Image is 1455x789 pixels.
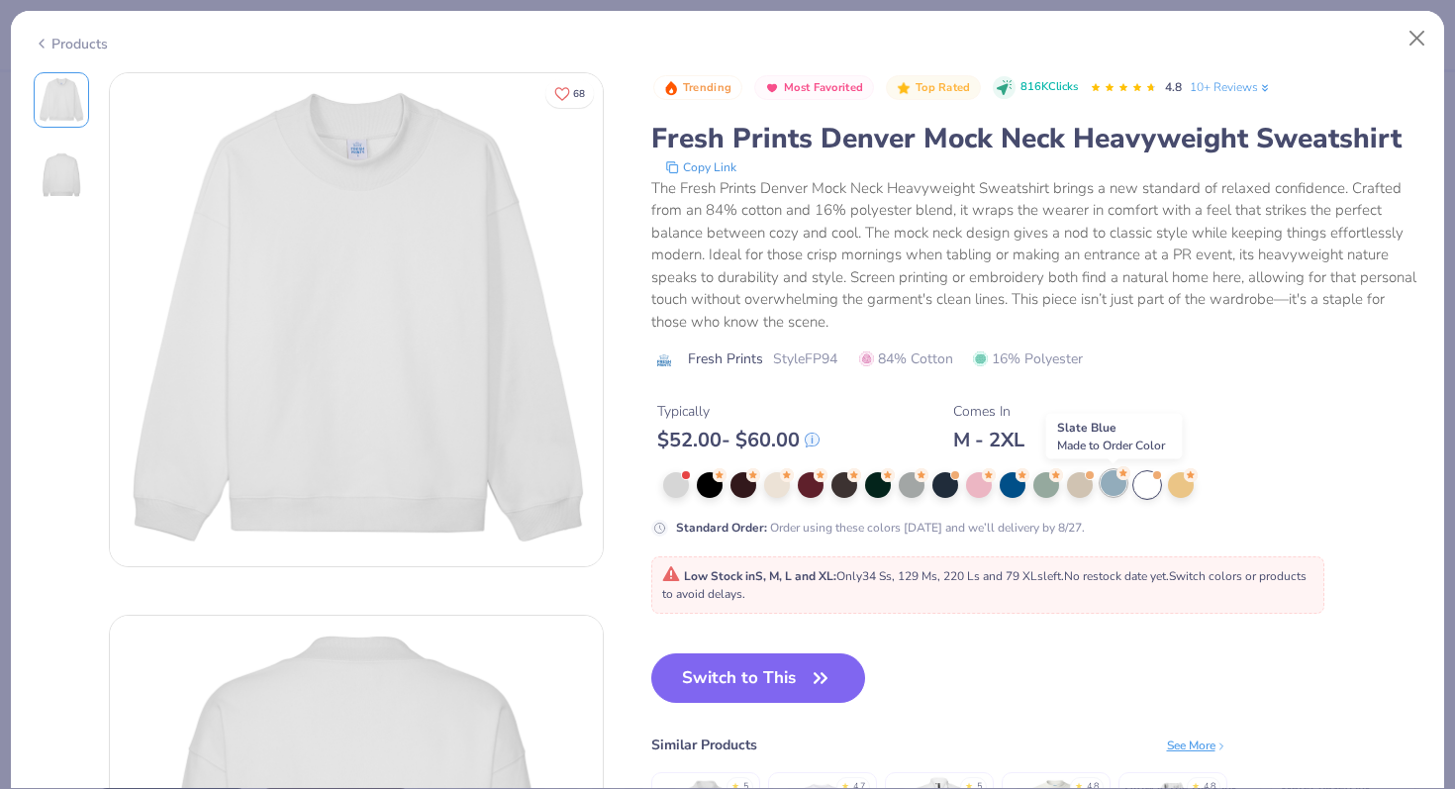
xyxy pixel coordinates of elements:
span: 68 [573,89,585,99]
div: See More [1167,737,1227,754]
img: Trending sort [663,80,679,96]
div: Slate Blue [1046,414,1183,459]
div: Fresh Prints Denver Mock Neck Heavyweight Sweatshirt [651,120,1422,157]
span: 4.8 [1165,79,1182,95]
span: Fresh Prints [688,348,763,369]
span: Trending [683,82,731,93]
img: Back [38,151,85,199]
img: brand logo [651,352,678,368]
div: ★ [1075,780,1083,788]
div: Typically [657,401,820,422]
span: No restock date yet. [1064,568,1169,584]
div: Comes In [953,401,1024,422]
div: The Fresh Prints Denver Mock Neck Heavyweight Sweatshirt brings a new standard of relaxed confide... [651,177,1422,334]
span: Top Rated [916,82,971,93]
div: 4.8 Stars [1090,72,1157,104]
a: 10+ Reviews [1190,78,1272,96]
img: Front [110,73,603,566]
span: Style FP94 [773,348,837,369]
div: M - 2XL [953,428,1024,452]
button: Badge Button [754,75,874,101]
div: ★ [965,780,973,788]
span: 16% Polyester [973,348,1083,369]
span: Only 34 Ss, 129 Ms, 220 Ls and 79 XLs left. Switch colors or products to avoid delays. [662,568,1307,602]
span: 816K Clicks [1020,79,1078,96]
span: Most Favorited [784,82,863,93]
button: Like [545,79,594,108]
img: Top Rated sort [896,80,912,96]
div: ★ [841,780,849,788]
img: Front [38,76,85,124]
div: $ 52.00 - $ 60.00 [657,428,820,452]
button: Badge Button [653,75,742,101]
div: Order using these colors [DATE] and we’ll delivery by 8/27. [676,519,1085,537]
div: ★ [731,780,739,788]
span: Made to Order Color [1057,438,1165,453]
button: Close [1399,20,1436,57]
span: 84% Cotton [859,348,953,369]
strong: Standard Order : [676,520,767,536]
div: Similar Products [651,735,757,755]
button: Badge Button [886,75,981,101]
div: ★ [1192,780,1200,788]
strong: Low Stock in S, M, L and XL : [684,568,836,584]
div: Products [34,34,108,54]
button: Switch to This [651,653,866,703]
img: Most Favorited sort [764,80,780,96]
button: copy to clipboard [659,157,742,177]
